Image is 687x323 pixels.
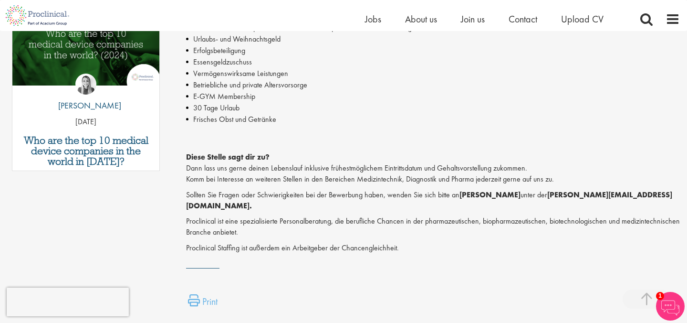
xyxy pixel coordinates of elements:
[188,294,218,313] a: Print
[459,190,520,200] strong: [PERSON_NAME]
[17,135,155,167] a: Who are the top 10 medical device companies in the world in [DATE]?
[365,13,381,25] a: Jobs
[186,56,680,68] li: Essensgeldzuschuss
[509,13,537,25] a: Contact
[51,74,121,117] a: Hannah Burke [PERSON_NAME]
[12,9,159,86] img: Top 10 Medical Device Companies 2024
[186,68,680,79] li: Vermögenswirksame Leistungen
[405,13,437,25] a: About us
[186,91,680,102] li: E-GYM Membership
[186,190,680,212] p: Sollten Sie Fragen oder Schwierigkeiten bei der Bewerbung haben, wenden Sie sich bitte an unter der
[186,79,680,91] li: Betriebliche und private Altersvorsorge
[186,33,680,45] li: Urlaubs- und Weihnachtsgeld
[12,9,159,94] a: Link to a post
[656,292,664,300] span: 1
[186,190,672,211] strong: [PERSON_NAME][EMAIL_ADDRESS][DOMAIN_NAME].
[186,102,680,114] li: 30 Tage Urlaub
[186,130,680,184] p: Dann lass uns gerne deinen Lebenslauf inklusive frühestmöglichem Eintrittsdatum und Gehaltsvorste...
[75,74,96,95] img: Hannah Burke
[561,13,604,25] a: Upload CV
[7,288,129,316] iframe: reCAPTCHA
[51,99,121,112] p: [PERSON_NAME]
[186,152,270,162] strong: Diese Stelle sagt dir zu?
[186,243,680,254] p: Proclinical Staffing ist außerdem ein Arbeitgeber der Chancengleichheit.
[656,292,685,321] img: Chatbot
[186,216,680,238] p: Proclinical ist eine spezialisierte Personalberatung, die berufliche Chancen in der pharmazeutisc...
[186,45,680,56] li: Erfolgsbeteiligung
[12,117,159,128] p: [DATE]
[461,13,485,25] a: Join us
[186,114,680,125] li: Frisches Obst und Getränke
